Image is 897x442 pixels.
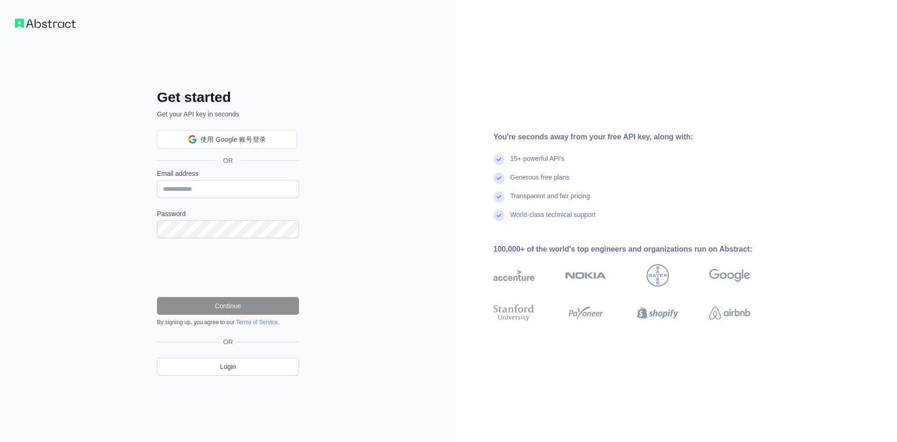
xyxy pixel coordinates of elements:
img: nokia [565,264,606,287]
img: check mark [493,210,505,221]
img: google [709,264,750,287]
img: shopify [637,303,678,323]
span: OR [220,337,237,347]
img: accenture [493,264,534,287]
img: stanford university [493,303,534,323]
img: check mark [493,173,505,184]
p: Get your API key in seconds [157,109,299,119]
label: Email address [157,169,299,178]
img: Workflow [15,19,76,28]
div: 15+ powerful API's [510,154,564,173]
div: Generous free plans [510,173,570,191]
div: Transparent and fair pricing [510,191,590,210]
button: Continue [157,297,299,315]
h2: Get started [157,89,299,106]
label: Password [157,209,299,218]
a: Terms of Service [236,319,278,326]
img: check mark [493,154,505,165]
img: airbnb [709,303,750,323]
a: Login [157,358,299,376]
img: check mark [493,191,505,203]
div: By signing up, you agree to our . [157,319,299,326]
div: World-class technical support [510,210,596,229]
img: payoneer [565,303,606,323]
span: OR [216,156,241,165]
div: 100,000+ of the world's top engineers and organizations run on Abstract: [493,244,780,255]
iframe: reCAPTCHA [157,249,299,286]
img: bayer [647,264,669,287]
div: You're seconds away from your free API key, along with: [493,131,780,143]
div: 使用 Google 账号登录 [157,130,297,149]
span: 使用 Google 账号登录 [200,135,266,145]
